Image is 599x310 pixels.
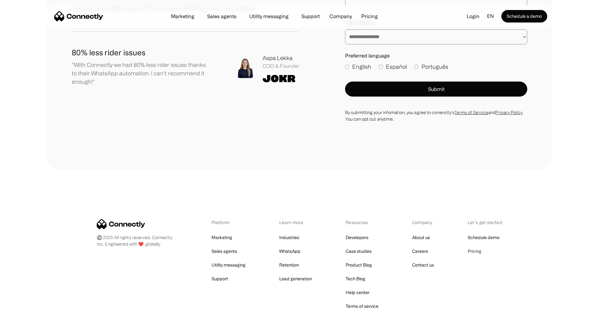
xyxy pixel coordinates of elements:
[72,47,208,58] h1: 80% less rider issues
[12,299,37,308] ul: Language list
[346,274,365,283] a: Tech Blog
[279,247,300,256] a: WhatsApp
[345,52,527,59] label: Preferred language
[462,12,485,21] a: Login
[345,82,527,97] button: Submit
[345,65,349,69] input: English
[495,110,522,115] a: Privacy Policy
[202,14,241,19] a: Sales agents
[279,233,299,242] a: Industries
[279,261,299,269] a: Retention
[346,219,378,226] div: Resources
[54,12,103,21] a: home
[279,274,312,283] a: Lead generation
[345,109,527,122] div: By submitting your infomation, you agree to conenctly’s and . You can opt out anytime.
[412,247,428,256] a: Careers
[485,12,501,21] div: en
[329,12,352,21] div: Company
[468,219,502,226] div: Let’s get started
[501,10,547,22] a: Schedule a demo
[455,110,489,115] a: Terms of Service
[328,12,354,21] div: Company
[72,61,208,86] p: "With Connectly we had 80% less rider issues thanks to their WhatsApp automation. I can't recomme...
[356,14,383,19] a: Pricing
[6,298,37,308] aside: Language selected: English
[468,247,481,256] a: Pricing
[468,233,499,242] a: Schedule demo
[346,233,368,242] a: Developers
[212,274,228,283] a: Support
[263,54,299,62] div: Aspa Lekka
[212,233,232,242] a: Marketing
[487,12,494,21] div: en
[244,14,294,19] a: Utility messaging
[379,62,407,71] label: Español
[412,219,434,226] div: Company
[279,219,312,226] div: Learn more
[346,288,369,297] a: Help center
[412,233,430,242] a: About us
[412,261,434,269] a: Contact us
[414,65,418,69] input: Português
[212,261,246,269] a: Utility messaging
[345,62,371,71] label: English
[166,14,199,19] a: Marketing
[346,261,372,269] a: Product Blog
[346,247,372,256] a: Case studies
[379,65,383,69] input: Español
[296,14,325,19] a: Support
[212,219,246,226] div: Platform
[212,247,237,256] a: Sales agents
[414,62,448,71] label: Português
[263,62,299,70] div: COO & Founder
